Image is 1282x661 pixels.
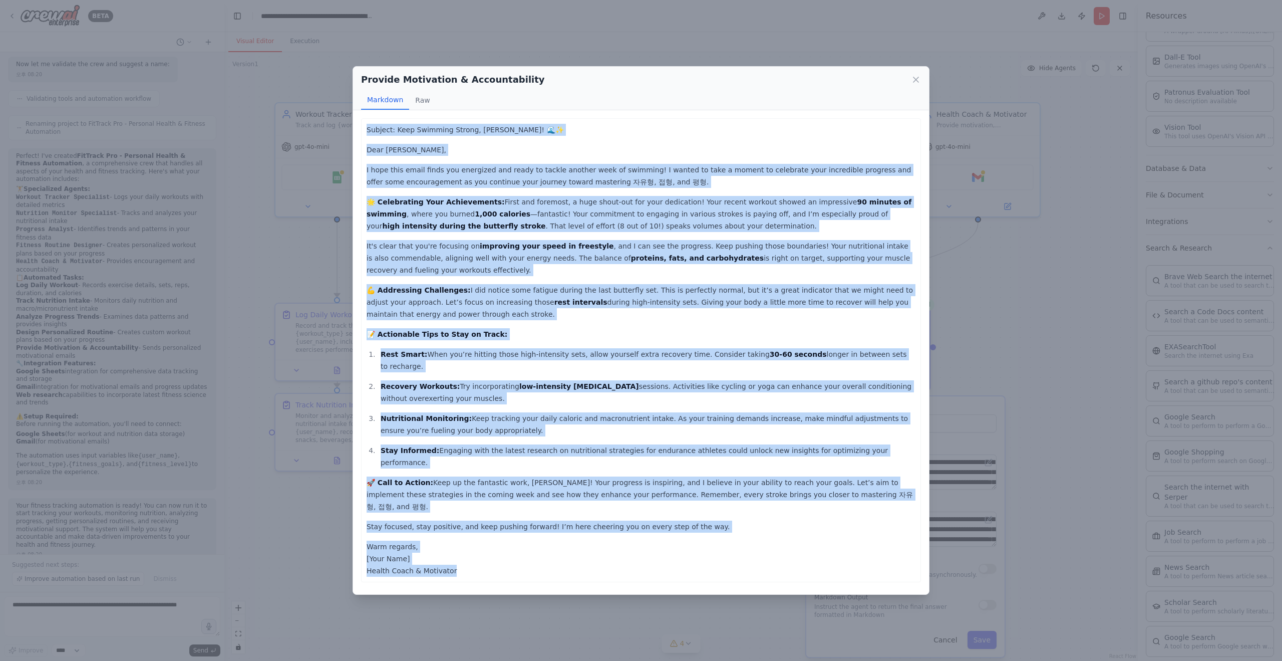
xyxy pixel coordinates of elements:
p: Engaging with the latest research on nutritional strategies for endurance athletes could unlock n... [381,445,915,469]
p: It's clear that you're focusing on , and I can see the progress. Keep pushing those boundaries! Y... [367,240,915,276]
p: Warm regards, [Your Name] Health Coach & Motivator [367,541,915,577]
p: I did notice some fatigue during the last butterfly set. This is perfectly normal, but it’s a gre... [367,284,915,320]
strong: rest intervals [554,298,607,306]
strong: 🌟 Celebrating Your Achievements: [367,198,505,206]
strong: 📝 Actionable Tips to Stay on Track: [367,330,507,338]
p: When you’re hitting those high-intensity sets, allow yourself extra recovery time. Consider takin... [381,348,915,372]
strong: Recovery Workouts: [381,382,460,390]
button: Raw [409,91,436,110]
p: Keep up the fantastic work, [PERSON_NAME]! Your progress is inspiring, and I believe in your abil... [367,477,915,513]
p: First and foremost, a huge shout-out for your dedication! Your recent workout showed an impressiv... [367,196,915,232]
p: Keep tracking your daily caloric and macronutrient intake. As your training demands increase, mak... [381,412,915,436]
p: Stay focused, stay positive, and keep pushing forward! I’m here cheering you on every step of the... [367,521,915,533]
strong: proteins, fats, and carbohydrates [631,254,764,262]
strong: Nutritional Monitoring: [381,414,472,422]
strong: high intensity during the butterfly stroke [382,222,545,230]
p: Try incorporating sessions. Activities like cycling or yoga can enhance your overall conditioning... [381,380,915,404]
button: Markdown [361,91,409,110]
h2: Provide Motivation & Accountability [361,73,545,87]
p: Dear [PERSON_NAME], [367,144,915,156]
strong: 90 minutes of swimming [367,198,911,218]
strong: low-intensity [MEDICAL_DATA] [519,382,639,390]
strong: 💪 Addressing Challenges: [367,286,471,294]
p: I hope this email finds you energized and ready to tackle another week of swimming! I wanted to t... [367,164,915,188]
strong: 🚀 Call to Action: [367,479,433,487]
strong: Rest Smart: [381,350,428,358]
strong: improving your speed in freestyle [480,242,614,250]
strong: Stay Informed: [381,447,439,455]
strong: 30-60 seconds [770,350,827,358]
strong: 1,000 calories [475,210,530,218]
p: Subject: Keep Swimming Strong, [PERSON_NAME]! 🌊✨ [367,124,915,136]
